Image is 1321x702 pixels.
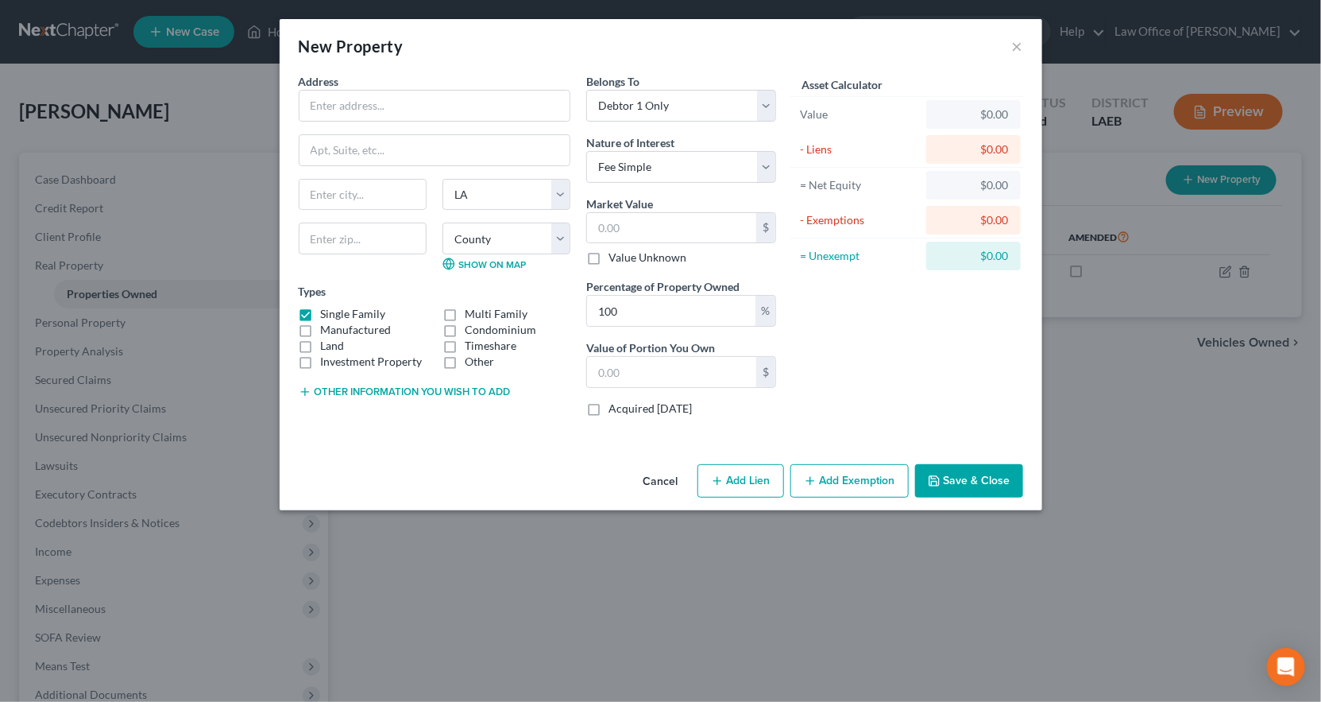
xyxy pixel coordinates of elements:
[800,177,920,193] div: = Net Equity
[465,322,536,338] label: Condominium
[756,213,775,243] div: $
[587,357,756,387] input: 0.00
[321,322,392,338] label: Manufactured
[299,283,326,300] label: Types
[915,464,1023,498] button: Save & Close
[939,177,1008,193] div: $0.00
[756,357,775,387] div: $
[321,354,423,370] label: Investment Property
[465,338,516,354] label: Timeshare
[465,354,494,370] label: Other
[800,212,920,228] div: - Exemptions
[755,296,775,326] div: %
[586,196,653,212] label: Market Value
[939,142,1008,157] div: $0.00
[586,134,674,151] label: Nature of Interest
[299,135,570,165] input: Apt, Suite, etc...
[321,338,345,354] label: Land
[800,142,920,157] div: - Liens
[321,306,386,322] label: Single Family
[800,107,920,122] div: Value
[587,296,755,326] input: 0.00
[1012,37,1023,56] button: ×
[299,35,404,57] div: New Property
[586,339,715,356] label: Value of Portion You Own
[939,107,1008,122] div: $0.00
[299,180,426,210] input: Enter city...
[790,464,909,498] button: Add Exemption
[939,212,1008,228] div: $0.00
[939,248,1008,264] div: $0.00
[299,386,511,398] button: Other information you wish to add
[1267,648,1305,686] div: Open Intercom Messenger
[800,248,920,264] div: = Unexempt
[587,213,756,243] input: 0.00
[442,258,526,270] a: Show on Map
[465,306,527,322] label: Multi Family
[299,91,570,121] input: Enter address...
[299,223,427,254] input: Enter zip...
[586,278,740,295] label: Percentage of Property Owned
[299,75,339,88] span: Address
[697,464,784,498] button: Add Lien
[801,76,883,93] label: Asset Calculator
[631,466,691,498] button: Cancel
[608,250,686,266] label: Value Unknown
[608,401,692,417] label: Acquired [DATE]
[586,75,639,88] span: Belongs To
